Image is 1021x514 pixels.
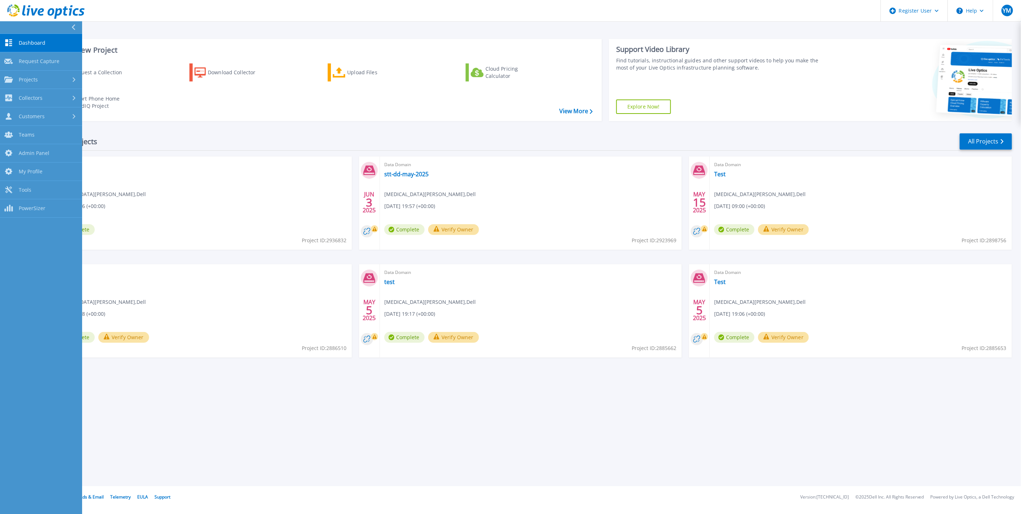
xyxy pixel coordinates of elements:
a: Cloud Pricing Calculator [466,63,546,81]
a: Test [714,278,726,285]
span: [MEDICAL_DATA][PERSON_NAME] , Dell [54,190,146,198]
span: Admin Panel [19,150,49,156]
span: 5 [696,307,703,313]
div: Cloud Pricing Calculator [485,65,543,80]
span: 5 [366,307,373,313]
a: stt-dd-may-2025 [384,170,429,178]
span: [MEDICAL_DATA][PERSON_NAME] , Dell [384,190,476,198]
span: Tools [19,187,31,193]
button: Verify Owner [758,332,809,343]
div: MAY 2025 [693,189,706,216]
span: Project ID: 2885662 [632,344,676,352]
a: Request a Collection [51,63,131,81]
span: Collectors [19,95,42,101]
div: Download Collector [208,65,265,80]
a: Explore Now! [616,99,671,114]
button: Verify Owner [428,224,479,235]
li: Powered by Live Optics, a Dell Technology [931,495,1015,500]
div: MAY 2025 [693,297,706,323]
button: Verify Owner [98,332,149,343]
span: PowerSizer [19,205,45,212]
span: Data Domain [714,269,1007,276]
div: MAY 2025 [363,297,376,323]
span: Data Domain [54,269,348,276]
a: Test [714,170,726,178]
div: Request a Collection [72,65,129,80]
button: Verify Owner [428,332,479,343]
span: [MEDICAL_DATA][PERSON_NAME] , Dell [54,298,146,306]
span: [MEDICAL_DATA][PERSON_NAME] , Dell [714,190,806,198]
span: Project ID: 2885653 [962,344,1007,352]
span: Data Domain [54,161,348,169]
span: Dashboard [19,40,45,46]
span: Data Domain [384,269,677,276]
a: All Projects [960,133,1012,150]
a: Download Collector [189,63,270,81]
div: Upload Files [347,65,405,80]
span: [MEDICAL_DATA][PERSON_NAME] , Dell [384,298,476,306]
span: [DATE] 19:17 (+00:00) [384,310,435,318]
h3: Start a New Project [51,46,592,54]
li: © 2025 Dell Inc. All Rights Reserved [855,495,924,500]
span: Data Domain [714,161,1007,169]
li: Version: [TECHNICAL_ID] [800,495,849,500]
span: [DATE] 19:57 (+00:00) [384,202,435,210]
div: Support Video Library [616,45,825,54]
span: [DATE] 19:06 (+00:00) [714,310,765,318]
span: Data Domain [384,161,677,169]
span: Complete [714,332,754,343]
a: Telemetry [110,494,131,500]
span: [DATE] 09:00 (+00:00) [714,202,765,210]
span: Complete [714,224,754,235]
div: Import Phone Home CloudIQ Project [71,95,127,110]
a: EULA [137,494,148,500]
span: Project ID: 2936832 [302,236,346,244]
span: Teams [19,132,35,138]
div: JUN 2025 [363,189,376,216]
div: Find tutorials, instructional guides and other support videos to help you make the most of your L... [616,57,825,71]
span: Project ID: 2898756 [962,236,1007,244]
span: Projects [19,76,38,83]
span: Request Capture [19,58,59,65]
a: Support [155,494,170,500]
a: Ads & Email [80,494,104,500]
span: Complete [384,224,425,235]
span: [MEDICAL_DATA][PERSON_NAME] , Dell [714,298,806,306]
span: 15 [693,199,706,205]
span: Customers [19,113,45,120]
span: My Profile [19,168,42,175]
span: Project ID: 2923969 [632,236,676,244]
a: View More [559,108,593,115]
span: YM [1003,8,1011,13]
span: 3 [366,199,373,205]
span: Project ID: 2886510 [302,344,346,352]
a: test [384,278,395,285]
button: Verify Owner [758,224,809,235]
span: Complete [384,332,425,343]
a: Upload Files [328,63,408,81]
